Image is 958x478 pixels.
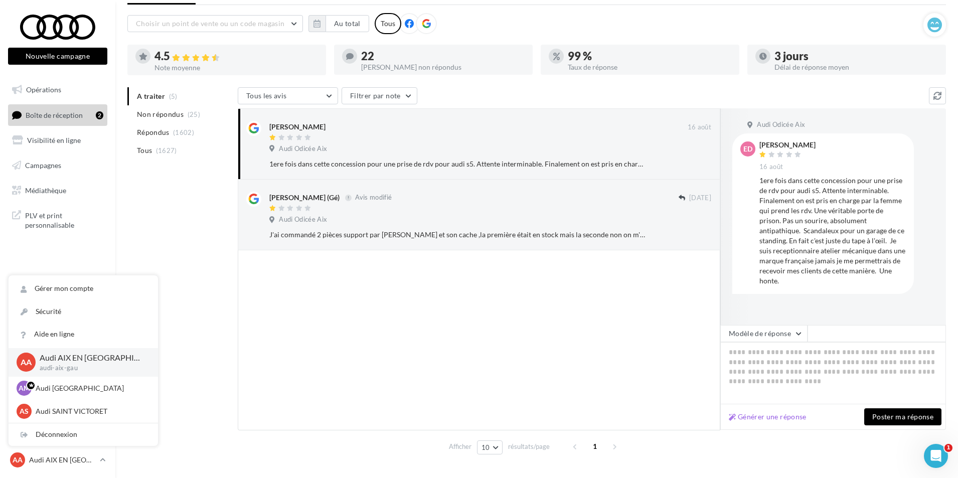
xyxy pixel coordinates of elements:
[25,161,61,170] span: Campagnes
[137,127,170,137] span: Répondus
[449,442,471,451] span: Afficher
[13,455,23,465] span: AA
[308,15,369,32] button: Au total
[774,64,938,71] div: Délai de réponse moyen
[6,104,109,126] a: Boîte de réception2
[361,64,525,71] div: [PERSON_NAME] non répondus
[508,442,550,451] span: résultats/page
[269,159,646,169] div: 1ere fois dans cette concession pour une prise de rdv pour audi s5. Attente interminable. Finalem...
[154,64,318,71] div: Note moyenne
[279,144,327,153] span: Audi Odicée Aix
[8,450,107,469] a: AA Audi AIX EN [GEOGRAPHIC_DATA]
[96,111,103,119] div: 2
[154,51,318,62] div: 4.5
[587,438,603,454] span: 1
[137,145,152,155] span: Tous
[36,406,146,416] p: Audi SAINT VICTORET
[568,64,731,71] div: Taux de réponse
[757,120,805,129] span: Audi Odicée Aix
[568,51,731,62] div: 99 %
[774,51,938,62] div: 3 jours
[743,144,752,154] span: ED
[9,323,158,346] a: Aide en ligne
[25,186,66,194] span: Médiathèque
[246,91,287,100] span: Tous les avis
[477,440,503,454] button: 10
[725,411,811,423] button: Générer une réponse
[279,215,327,224] span: Audi Odicée Aix
[720,325,808,342] button: Modèle de réponse
[689,194,711,203] span: [DATE]
[40,364,142,373] p: audi-aix-gau
[269,193,340,203] div: [PERSON_NAME] (Gé)
[21,357,32,368] span: AA
[6,180,109,201] a: Médiathèque
[6,130,109,151] a: Visibilité en ligne
[19,383,30,393] span: AM
[6,155,109,176] a: Campagnes
[326,15,369,32] button: Au total
[238,87,338,104] button: Tous les avis
[6,79,109,100] a: Opérations
[361,51,525,62] div: 22
[36,383,146,393] p: Audi [GEOGRAPHIC_DATA]
[8,48,107,65] button: Nouvelle campagne
[40,352,142,364] p: Audi AIX EN [GEOGRAPHIC_DATA]
[375,13,401,34] div: Tous
[759,141,816,148] div: [PERSON_NAME]
[9,300,158,323] a: Sécurité
[136,19,284,28] span: Choisir un point de vente ou un code magasin
[156,146,177,154] span: (1627)
[26,110,83,119] span: Boîte de réception
[269,230,646,240] div: J'ai commandé 2 pièces support par [PERSON_NAME] et son cache ,la première était en stock mais la...
[26,85,61,94] span: Opérations
[127,15,303,32] button: Choisir un point de vente ou un code magasin
[27,136,81,144] span: Visibilité en ligne
[25,209,103,230] span: PLV et print personnalisable
[20,406,29,416] span: AS
[688,123,711,132] span: 16 août
[6,205,109,234] a: PLV et print personnalisable
[355,194,392,202] span: Avis modifié
[759,176,906,286] div: 1ere fois dans cette concession pour une prise de rdv pour audi s5. Attente interminable. Finalem...
[342,87,417,104] button: Filtrer par note
[9,277,158,300] a: Gérer mon compte
[482,443,490,451] span: 10
[173,128,194,136] span: (1602)
[944,444,952,452] span: 1
[864,408,941,425] button: Poster ma réponse
[924,444,948,468] iframe: Intercom live chat
[29,455,96,465] p: Audi AIX EN [GEOGRAPHIC_DATA]
[188,110,200,118] span: (25)
[269,122,326,132] div: [PERSON_NAME]
[137,109,184,119] span: Non répondus
[9,423,158,446] div: Déconnexion
[759,163,783,172] span: 16 août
